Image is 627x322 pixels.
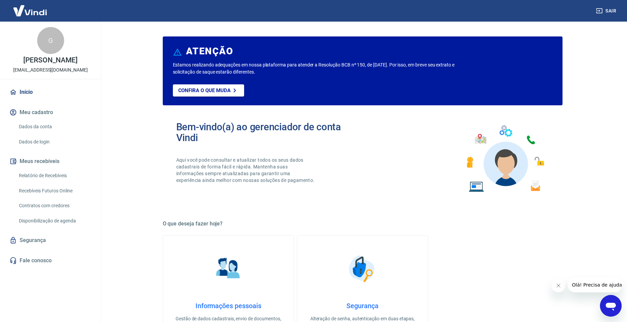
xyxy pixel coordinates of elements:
[345,252,379,286] img: Segurança
[8,233,93,248] a: Segurança
[163,220,563,227] h5: O que deseja fazer hoje?
[16,199,93,213] a: Contratos com credores
[552,279,565,292] iframe: Fechar mensagem
[8,0,52,21] img: Vindi
[176,122,363,143] h2: Bem-vindo(a) ao gerenciador de conta Vindi
[178,87,231,93] p: Confira o que muda
[595,5,619,17] button: Sair
[16,214,93,228] a: Disponibilização de agenda
[568,277,622,292] iframe: Mensagem da empresa
[8,85,93,100] a: Início
[16,169,93,183] a: Relatório de Recebíveis
[173,84,244,97] a: Confira o que muda
[211,252,245,286] img: Informações pessoais
[23,57,77,64] p: [PERSON_NAME]
[8,105,93,120] button: Meu cadastro
[176,157,316,184] p: Aqui você pode consultar e atualizar todos os seus dados cadastrais de forma fácil e rápida. Mant...
[16,135,93,149] a: Dados de login
[8,154,93,169] button: Meus recebíveis
[186,48,233,55] h6: ATENÇÃO
[8,253,93,268] a: Fale conosco
[16,120,93,134] a: Dados da conta
[13,66,88,74] p: [EMAIL_ADDRESS][DOMAIN_NAME]
[308,302,417,310] h4: Segurança
[4,5,57,10] span: Olá! Precisa de ajuda?
[174,302,283,310] h4: Informações pessoais
[173,61,476,76] p: Estamos realizando adequações em nossa plataforma para atender a Resolução BCB nº 150, de [DATE]....
[461,122,549,196] img: Imagem de um avatar masculino com diversos icones exemplificando as funcionalidades do gerenciado...
[16,184,93,198] a: Recebíveis Futuros Online
[37,27,64,54] div: G
[600,295,622,317] iframe: Botão para abrir a janela de mensagens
